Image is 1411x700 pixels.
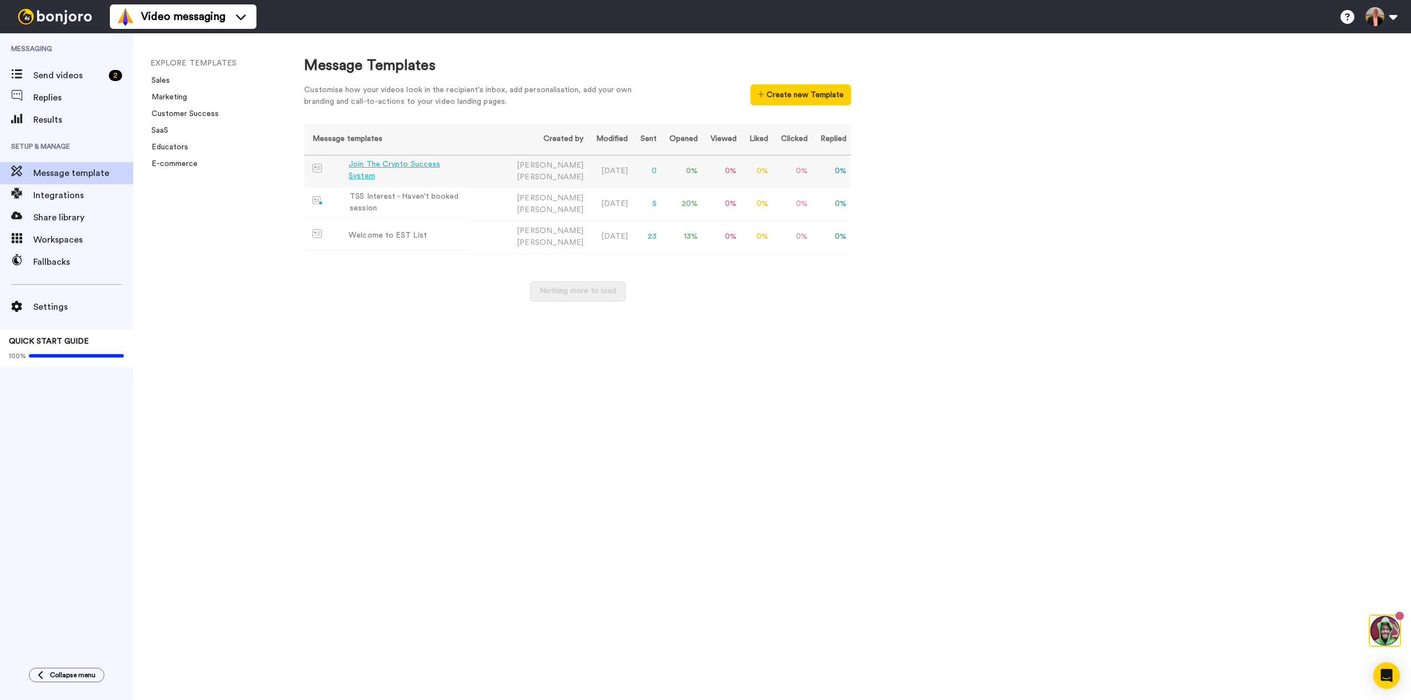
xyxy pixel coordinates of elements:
[304,84,648,108] div: Customise how your videos look in the recipient's inbox, add personalisation, add your own brandi...
[812,124,851,155] th: Replied
[313,164,322,173] img: Message-temps.svg
[150,58,300,69] li: EXPLORE TEMPLATES
[741,188,773,220] td: 0 %
[773,124,812,155] th: Clicked
[350,191,466,214] div: TSS Interest - Haven't booked session
[471,124,588,155] th: Created by
[30,64,39,73] img: tab_domain_overview_orange.svg
[588,155,632,188] td: [DATE]
[304,124,470,155] th: Message templates
[33,233,133,246] span: Workspaces
[750,84,851,105] button: Create new Template
[145,127,168,134] a: SaaS
[632,188,661,220] td: 5
[741,124,773,155] th: Liked
[661,220,702,253] td: 13 %
[145,93,187,101] a: Marketing
[9,351,26,360] span: 100%
[773,188,812,220] td: 0 %
[349,230,427,241] div: Welcome to EST List
[1,2,31,32] img: 3183ab3e-59ed-45f6-af1c-10226f767056-1659068401.jpg
[145,160,198,168] a: E-commerce
[33,113,133,127] span: Results
[517,239,583,246] span: [PERSON_NAME]
[145,110,219,118] a: Customer Success
[632,155,661,188] td: 0
[313,229,322,238] img: Message-temps.svg
[741,220,773,253] td: 0 %
[141,9,225,24] span: Video messaging
[632,124,661,155] th: Sent
[773,220,812,253] td: 0 %
[702,124,741,155] th: Viewed
[517,173,583,181] span: [PERSON_NAME]
[110,64,119,73] img: tab_keywords_by_traffic_grey.svg
[812,188,851,220] td: 0 %
[13,9,97,24] img: bj-logo-header-white.svg
[588,124,632,155] th: Modified
[33,211,133,224] span: Share library
[702,155,741,188] td: 0 %
[471,220,588,253] td: [PERSON_NAME]
[588,188,632,220] td: [DATE]
[313,197,323,205] img: nextgen-template.svg
[33,255,133,269] span: Fallbacks
[471,155,588,188] td: [PERSON_NAME]
[632,220,661,253] td: 23
[33,91,133,104] span: Replies
[517,206,583,214] span: [PERSON_NAME]
[661,188,702,220] td: 20 %
[33,189,133,202] span: Integrations
[145,143,188,151] a: Educators
[702,220,741,253] td: 0 %
[661,155,702,188] td: 0 %
[50,671,95,679] span: Collapse menu
[109,70,122,81] div: 2
[31,18,54,27] div: v 4.0.25
[349,159,466,182] div: Join The Crypto Success System
[812,155,851,188] td: 0 %
[588,220,632,253] td: [DATE]
[145,77,170,84] a: Sales
[530,281,626,301] button: Nothing more to load
[42,66,99,73] div: Domain Overview
[9,338,89,345] span: QUICK START GUIDE
[29,29,122,38] div: Domain: [DOMAIN_NAME]
[18,18,27,27] img: logo_orange.svg
[18,29,27,38] img: website_grey.svg
[1373,662,1400,689] div: Open Intercom Messenger
[661,124,702,155] th: Opened
[29,668,104,682] button: Collapse menu
[33,167,133,180] span: Message template
[773,155,812,188] td: 0 %
[117,8,134,26] img: vm-color.svg
[471,188,588,220] td: [PERSON_NAME]
[741,155,773,188] td: 0 %
[812,220,851,253] td: 0 %
[702,188,741,220] td: 0 %
[33,300,133,314] span: Settings
[304,56,851,76] div: Message Templates
[123,66,187,73] div: Keywords by Traffic
[33,69,104,82] span: Send videos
